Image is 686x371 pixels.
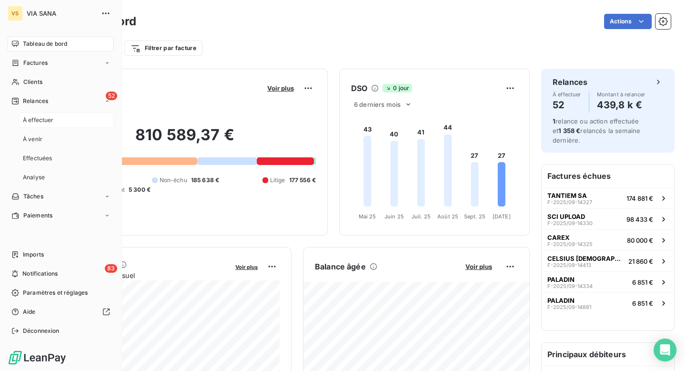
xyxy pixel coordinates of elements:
span: 1 [553,117,555,125]
span: Effectuées [23,154,52,163]
h6: DSO [351,82,367,94]
span: VIA SANA [27,10,95,17]
h6: Principaux débiteurs [542,343,674,366]
button: Voir plus [232,262,261,271]
span: 83 [105,264,117,273]
button: PALADINF-2025/09-143346 851 € [542,271,674,292]
span: F-2025/09-14881 [547,304,591,310]
h2: 810 589,37 € [54,125,316,154]
span: Imports [23,250,44,259]
span: Voir plus [235,264,258,270]
div: VS [8,6,23,21]
span: À venir [23,135,42,144]
tspan: Sept. 25 [464,213,485,220]
span: 185 638 € [191,176,219,185]
span: Déconnexion [23,327,60,335]
span: Tâches [23,192,43,201]
span: PALADIN [547,276,575,283]
tspan: Juin 25 [384,213,404,220]
span: Relances [23,97,48,105]
span: Voir plus [465,263,492,270]
span: TANTIEM SA [547,192,587,199]
span: PALADIN [547,297,575,304]
span: Paiements [23,211,52,220]
span: 52 [106,92,117,100]
h4: 52 [553,97,581,113]
span: SCI UPLOAD [547,213,585,220]
span: 1 358 € [558,127,580,134]
span: CELSIUS [DEMOGRAPHIC_DATA] [547,255,625,262]
span: Non-échu [160,176,187,185]
span: 0 jour [383,84,412,93]
span: 5 300 € [129,185,151,194]
a: Aide [8,304,114,319]
span: À effectuer [553,92,581,97]
span: Aide [23,308,36,316]
span: Analyse [23,173,45,182]
tspan: Août 25 [437,213,458,220]
span: CAREX [547,234,570,241]
button: Voir plus [463,262,495,271]
span: Montant à relancer [597,92,646,97]
span: F-2025/09-14325 [547,241,593,247]
tspan: Mai 25 [359,213,376,220]
img: Logo LeanPay [8,350,67,365]
span: Clients [23,78,42,86]
span: 174 881 € [626,195,653,202]
span: 6 851 € [632,299,653,307]
span: Tableau de bord [23,40,67,48]
span: 98 433 € [626,216,653,223]
button: TANTIEM SAF-2025/09-14327174 881 € [542,187,674,208]
tspan: Juil. 25 [412,213,431,220]
span: Paramètres et réglages [23,289,88,297]
div: Open Intercom Messenger [654,339,676,361]
span: 21 860 € [628,258,653,265]
button: Voir plus [264,84,297,93]
button: PALADINF-2025/09-148816 851 € [542,292,674,313]
span: relance ou action effectuée et relancés la semaine dernière. [553,117,640,144]
span: Voir plus [267,84,294,92]
span: F-2025/09-14413 [547,262,591,268]
h4: 439,8 k € [597,97,646,113]
span: 6 derniers mois [354,101,401,108]
h6: Balance âgée [315,261,366,272]
span: 6 851 € [632,278,653,286]
span: Factures [23,59,48,67]
button: SCI UPLOADF-2025/09-1433098 433 € [542,208,674,229]
span: 80 000 € [627,237,653,244]
button: CAREXF-2025/09-1432580 000 € [542,229,674,250]
span: Litige [270,176,285,185]
button: Actions [604,14,652,29]
span: Chiffre d'affaires mensuel [54,270,229,280]
tspan: [DATE] [493,213,511,220]
h6: Relances [553,76,587,88]
span: 177 556 € [289,176,316,185]
span: F-2025/09-14334 [547,283,593,289]
button: CELSIUS [DEMOGRAPHIC_DATA]F-2025/09-1441321 860 € [542,250,674,271]
h6: Factures échues [542,165,674,187]
span: À effectuer [23,116,54,124]
button: Filtrer par facture [124,41,202,56]
span: Notifications [22,269,58,278]
span: F-2025/09-14330 [547,220,593,226]
span: F-2025/09-14327 [547,199,592,205]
